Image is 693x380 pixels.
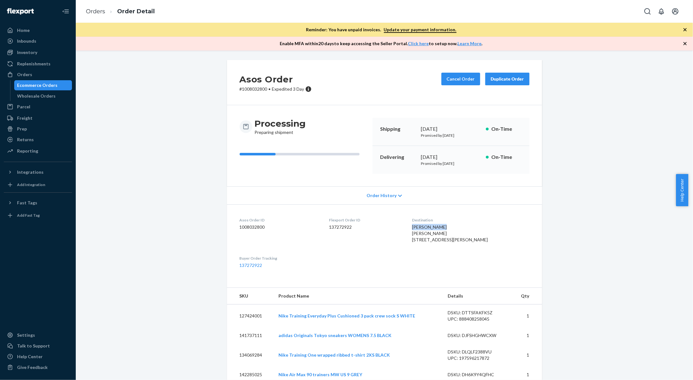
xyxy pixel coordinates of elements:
[280,40,483,47] p: Enable MFA within 20 days to keep accessing the Seller Portal. to setup now. .
[412,217,529,223] dt: Destination
[412,224,488,242] span: [PERSON_NAME] [PERSON_NAME] [STREET_ADDRESS][PERSON_NAME]
[17,182,45,187] div: Add Integration
[255,118,306,129] h3: Processing
[86,8,105,15] a: Orders
[269,86,271,92] span: •
[512,288,542,305] th: Qty
[491,125,522,133] p: On-Time
[17,27,30,33] div: Home
[641,5,654,18] button: Open Search Box
[278,372,362,377] a: Nike Air Max 90 trainers MW US 9 GREY
[240,256,319,261] dt: Buyer Order Tracking
[421,154,481,161] div: [DATE]
[17,200,37,206] div: Fast Tags
[458,41,482,46] a: Learn More
[485,73,529,85] button: Duplicate Order
[448,310,507,316] div: DSKU: DTTSFAKFK5Z
[676,174,688,206] button: Help Center
[448,371,507,378] div: DSKU: DH6K9Y4QFHC
[512,344,542,366] td: 1
[240,224,319,230] dd: 1008032800
[227,344,274,366] td: 134069284
[4,352,72,362] a: Help Center
[4,113,72,123] a: Freight
[4,167,72,177] button: Integrations
[240,73,312,86] h2: Asos Order
[227,305,274,328] td: 127424001
[17,82,58,88] div: Ecommerce Orders
[443,288,512,305] th: Details
[14,91,72,101] a: Wholesale Orders
[306,27,457,33] p: Reminder: You have unpaid invoices.
[4,146,72,156] a: Reporting
[278,333,391,338] a: adidas Originals Tokyo sneakers WOMENS 7.5 BLACK
[278,352,390,358] a: Nike Training One wrapped ribbed t-shirt 2XS BLACK
[4,362,72,372] button: Give Feedback
[7,8,34,15] img: Flexport logo
[512,305,542,328] td: 1
[59,5,72,18] button: Close Navigation
[17,126,27,132] div: Prep
[448,332,507,339] div: DSKU: DJFSHGHWCXW
[380,154,416,161] p: Delivering
[17,213,40,218] div: Add Fast Tag
[240,86,312,92] p: # 1008032800
[17,148,38,154] div: Reporting
[17,169,44,175] div: Integrations
[17,49,37,56] div: Inventory
[17,115,33,121] div: Freight
[17,332,35,338] div: Settings
[329,217,402,223] dt: Flexport Order ID
[329,224,402,230] dd: 137272922
[4,180,72,190] a: Add Integration
[272,86,304,92] span: Expedited 3 Day
[4,124,72,134] a: Prep
[448,355,507,361] div: UPC: 197596217872
[278,313,415,318] a: Nike Training Everyday Plus Cushioned 3 pack crew sock S WHITE
[655,5,668,18] button: Open notifications
[4,69,72,80] a: Orders
[17,353,43,360] div: Help Center
[17,93,56,99] div: Wholesale Orders
[441,73,480,85] button: Cancel Order
[17,71,32,78] div: Orders
[4,341,72,351] a: Talk to Support
[669,5,682,18] button: Open account menu
[448,349,507,355] div: DSKU: DLQLF2388VU
[255,118,306,136] div: Preparing shipment
[227,288,274,305] th: SKU
[17,136,34,143] div: Returns
[4,36,72,46] a: Inbounds
[421,161,481,166] p: Promised by [DATE]
[17,61,51,67] div: Replenishments
[17,38,36,44] div: Inbounds
[4,135,72,145] a: Returns
[17,104,30,110] div: Parcel
[380,125,416,133] p: Shipping
[273,288,443,305] th: Product Name
[4,210,72,220] a: Add Fast Tag
[240,217,319,223] dt: Asos Order ID
[17,343,50,349] div: Talk to Support
[117,8,155,15] a: Order Detail
[81,2,160,21] ol: breadcrumbs
[4,102,72,112] a: Parcel
[227,327,274,344] td: 141737111
[491,76,524,82] div: Duplicate Order
[4,59,72,69] a: Replenishments
[448,316,507,322] div: UPC: 888408258045
[4,330,72,340] a: Settings
[17,364,48,371] div: Give Feedback
[367,192,397,199] span: Order History
[408,41,429,46] a: Click here
[4,47,72,57] a: Inventory
[421,133,481,138] p: Promised by [DATE]
[14,80,72,90] a: Ecommerce Orders
[384,27,457,33] a: Update your payment information.
[512,327,542,344] td: 1
[421,125,481,133] div: [DATE]
[4,198,72,208] button: Fast Tags
[4,25,72,35] a: Home
[240,262,262,268] a: 137272922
